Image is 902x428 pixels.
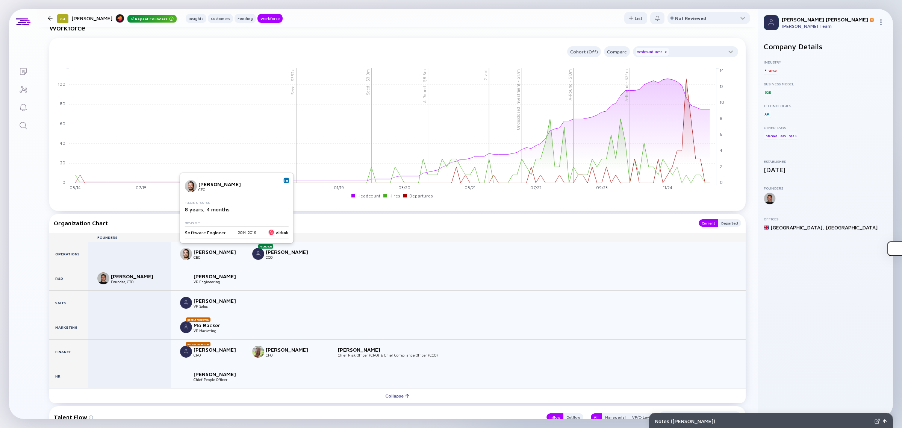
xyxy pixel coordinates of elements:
[9,98,37,116] a: Reminders
[63,180,66,185] tspan: 0
[71,14,177,23] div: [PERSON_NAME]
[764,166,887,174] div: [DATE]
[61,161,66,165] tspan: 20
[530,185,542,190] tspan: 07/22
[180,297,192,309] img: Julian Colls picture
[185,206,286,212] div: 8 years, 4 months
[604,47,630,56] div: Compare
[49,364,88,388] div: HR
[9,116,37,134] a: Search
[198,181,248,187] div: [PERSON_NAME]
[764,82,887,86] div: Business Model
[194,273,243,279] div: [PERSON_NAME]
[636,48,669,56] div: Headcount Trend
[252,346,264,358] img: Chad Ryan picture
[720,180,723,185] tspan: 0
[194,304,243,308] div: VP Sales
[198,187,248,191] div: CEO
[764,103,887,108] div: Technologies
[770,224,824,231] div: [GEOGRAPHIC_DATA] ,
[720,148,722,153] tspan: 4
[720,116,722,121] tspan: 8
[764,132,778,140] div: Internet
[338,353,438,357] div: Chief Risk Officer (CRO) & Chief Compliance Officer (CCO)
[257,15,283,22] div: Workforce
[720,68,724,73] tspan: 14
[779,132,787,140] div: IaaS
[257,14,283,23] button: Workforce
[194,322,243,328] div: Mo Backer
[782,16,875,23] div: [PERSON_NAME] [PERSON_NAME]
[720,84,723,89] tspan: 12
[268,229,289,235] a: Airbnb logoAirbnb
[266,255,315,260] div: COO
[624,12,647,24] button: List
[266,346,315,353] div: [PERSON_NAME]
[675,15,706,21] div: Not Reviewed
[194,249,243,255] div: [PERSON_NAME]
[546,413,563,421] button: Inflow
[194,297,243,304] div: [PERSON_NAME]
[398,185,410,190] tspan: 03/20
[720,132,722,137] tspan: 6
[49,23,746,32] h2: Workforce
[194,255,243,260] div: CEO
[718,219,741,227] button: Departed
[49,340,88,364] div: Finance
[194,279,243,284] div: VP Engineering
[208,15,233,22] div: Customers
[563,413,583,421] div: Outflow
[764,15,779,30] img: Profile Picture
[602,413,629,421] button: Managerial
[186,14,206,23] button: Insights
[186,317,210,322] div: Recent Promotion
[60,141,66,146] tspan: 40
[185,229,226,235] div: Software Engineer
[185,222,286,225] div: Previously
[465,185,475,190] tspan: 05/21
[194,328,243,333] div: VP Marketing
[720,164,722,169] tspan: 2
[97,272,109,284] img: Allen Rohner picture
[324,346,336,358] img: Dora Grant picture
[54,411,539,423] div: Talent Flow
[238,230,256,235] div: 2014 - 2016
[60,121,66,126] tspan: 60
[49,315,88,339] div: Marketing
[764,159,887,164] div: Established
[111,273,160,279] div: [PERSON_NAME]
[764,67,777,74] div: Finance
[111,279,160,284] div: Founder, CTO
[9,80,37,98] a: Investor Map
[764,217,887,221] div: Offices
[266,249,315,255] div: [PERSON_NAME]
[604,46,630,57] button: Compare
[185,201,286,205] div: Tenure in Position
[663,50,668,54] div: x
[596,185,608,190] tspan: 09/23
[180,272,192,284] img: James Trunk picture
[180,248,192,260] img: David Jarvis picture
[285,179,288,182] img: David Jarvis Linkedin Profile
[186,342,210,346] div: Recent Promotion
[699,219,718,227] div: Current
[58,82,66,87] tspan: 100
[591,413,602,421] div: All
[194,371,243,377] div: [PERSON_NAME]
[883,419,887,423] img: Open Notes
[764,60,887,64] div: Industry
[629,413,655,421] button: VP/C-Level
[194,346,243,353] div: [PERSON_NAME]
[9,62,37,80] a: Lists
[194,377,243,382] div: Chief People Officer
[663,185,672,190] tspan: 11/24
[764,88,772,96] div: B2B
[720,100,724,105] tspan: 10
[180,346,192,358] img: Phoebe Wallis picture
[60,102,66,106] tspan: 80
[180,370,192,382] img: Jenna Baker picture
